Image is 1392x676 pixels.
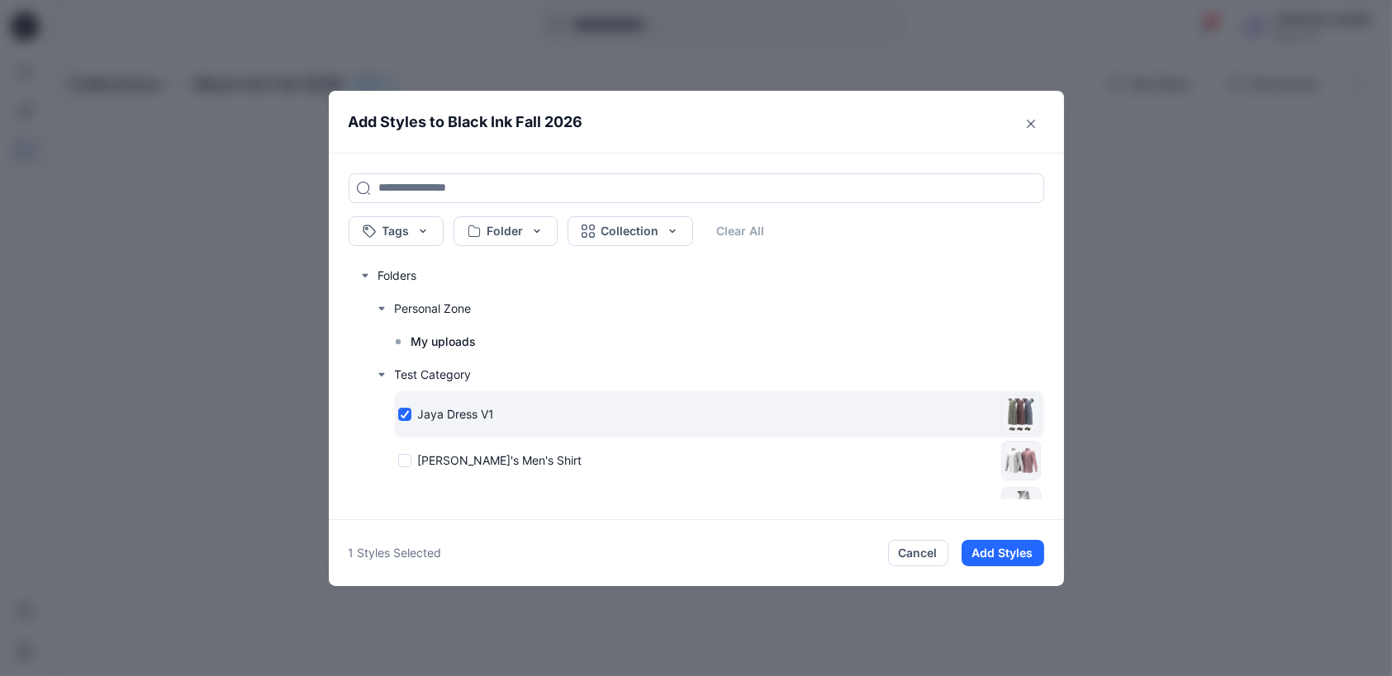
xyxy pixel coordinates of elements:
[962,540,1044,566] button: Add Styles
[329,91,1064,153] header: Add Styles to Black Ink Fall 2026
[568,216,693,246] button: Collection
[418,405,495,423] p: Jaya Dress V1
[454,216,558,246] button: Folder
[411,332,477,352] p: My uploads
[349,216,444,246] button: Tags
[1018,111,1044,137] button: Close
[349,544,442,561] p: 1 Styles Selected
[418,451,582,469] p: [PERSON_NAME]'s Men's Shirt
[888,540,948,566] button: Cancel
[418,498,496,515] p: Jaya Tank top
